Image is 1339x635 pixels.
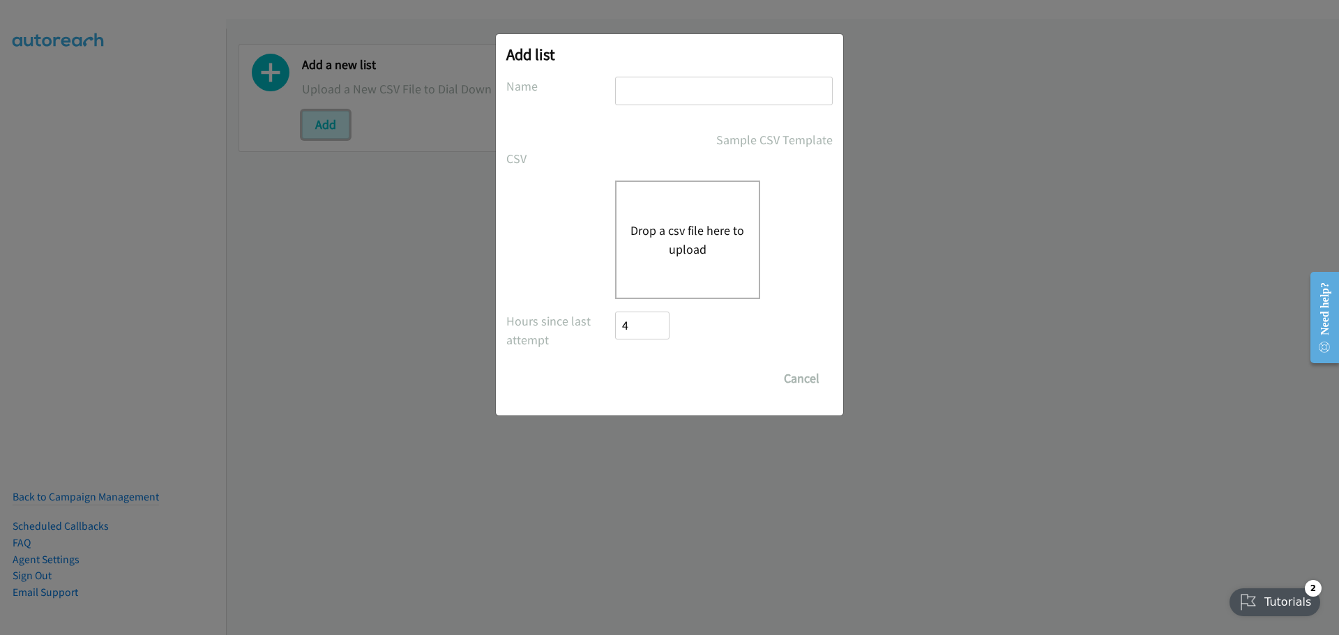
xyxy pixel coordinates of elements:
a: Sample CSV Template [716,130,833,149]
button: Cancel [771,365,833,392]
iframe: Resource Center [1299,262,1339,373]
label: CSV [506,149,615,168]
button: Drop a csv file here to upload [630,221,745,259]
h2: Add list [506,45,833,64]
label: Hours since last attempt [506,312,615,349]
iframe: Checklist [1221,574,1329,625]
label: Name [506,77,615,95]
